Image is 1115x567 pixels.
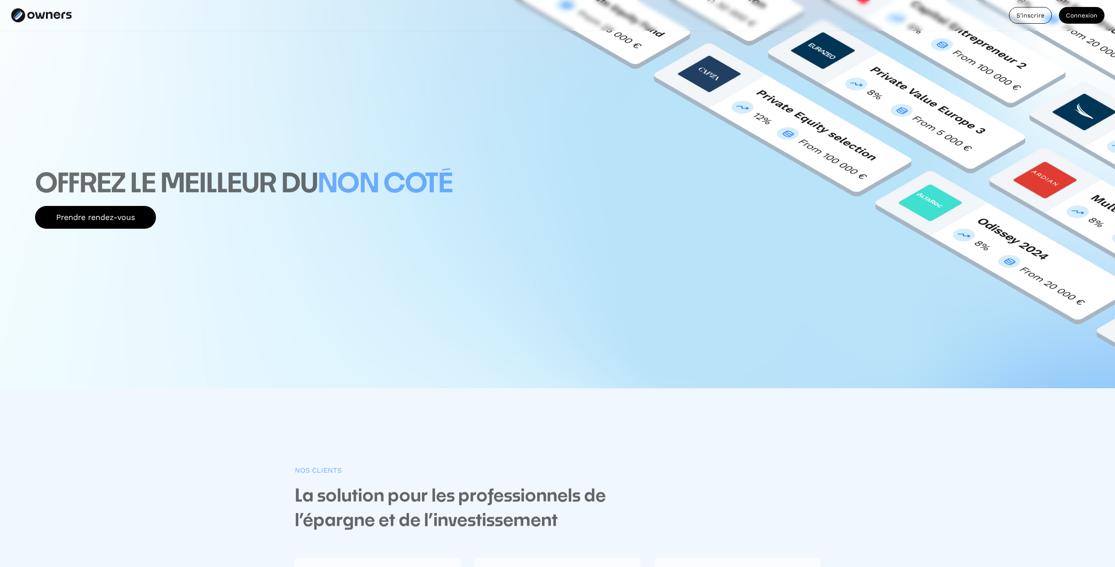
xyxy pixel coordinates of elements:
a: Connexion [1059,7,1104,24]
div: S'inscrire [1009,7,1051,23]
div: Connexion [1059,9,1104,22]
a: S'inscrire [1009,7,1052,24]
h2: La solution pour les professionnels de l’épargne et de l’investissement [295,484,663,533]
h1: Offrez le meilleur du [35,167,453,202]
span: non coté [318,171,453,198]
a: Prendre rendez-vous [35,206,156,229]
div: Nos clients [295,466,342,475]
div: Prendre rendez-vous [46,211,145,224]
